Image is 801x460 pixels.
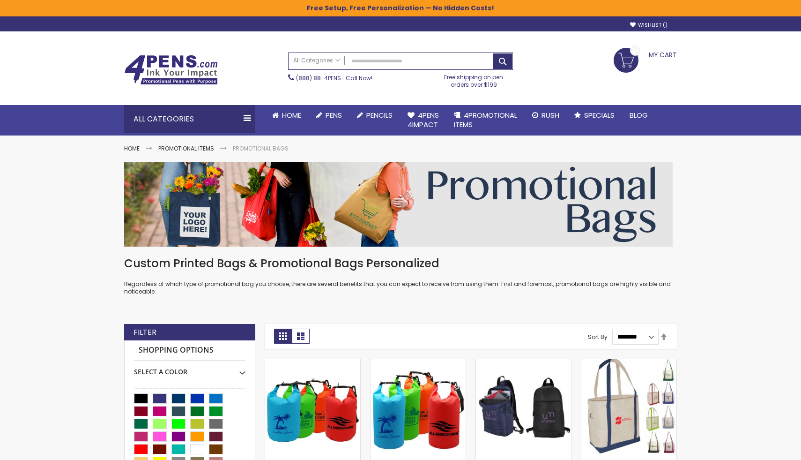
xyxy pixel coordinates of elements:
[124,162,673,247] img: Promotional Bags
[309,105,349,126] a: Pens
[124,280,677,295] p: Regardless of which type of promotional bag you choose, there are several benefits that you can e...
[296,74,341,82] a: (888) 88-4PENS
[584,110,615,120] span: Specials
[622,105,655,126] a: Blog
[124,144,140,152] a: Home
[366,110,393,120] span: Pencils
[446,105,525,136] a: 4PROMOTIONALITEMS
[476,359,571,454] img: Imprinted KAPSTON® Town Square Convertible Slingpack
[282,110,301,120] span: Home
[630,22,667,29] a: Wishlist
[349,105,400,126] a: Pencils
[133,327,156,338] strong: Filter
[158,144,214,152] a: Promotional Items
[371,359,466,367] a: Waterproof Imprinted Dry Bag - 10L
[588,332,608,340] label: Sort By
[567,105,622,126] a: Specials
[326,110,342,120] span: Pens
[525,105,567,126] a: Rush
[124,256,677,271] h1: Custom Printed Bags & Promotional Bags Personalized
[476,359,571,367] a: Imprinted KAPSTON® Town Square Convertible Slingpack
[293,57,340,64] span: All Categories
[124,55,218,85] img: 4Pens Custom Pens and Promotional Products
[408,110,439,129] span: 4Pens 4impact
[134,361,245,377] div: Select A Color
[296,74,372,82] span: - Call Now!
[581,359,676,367] a: Custom Small Accent Boat Classic Tote Bag
[265,105,309,126] a: Home
[124,105,255,133] div: All Categories
[400,105,446,136] a: 4Pens4impact
[134,340,245,361] strong: Shopping Options
[233,144,289,152] strong: Promotional Bags
[265,359,360,454] img: Waterproof Promotional Dry Bag - 5L
[630,110,648,120] span: Blog
[581,359,676,454] img: Custom Small Accent Boat Classic Tote Bag
[454,110,517,129] span: 4PROMOTIONAL ITEMS
[435,70,513,89] div: Free shipping on pen orders over $199
[371,359,466,454] img: Waterproof Imprinted Dry Bag - 10L
[541,110,559,120] span: Rush
[289,53,345,68] a: All Categories
[274,329,292,344] strong: Grid
[265,359,360,367] a: Waterproof Promotional Dry Bag - 5L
